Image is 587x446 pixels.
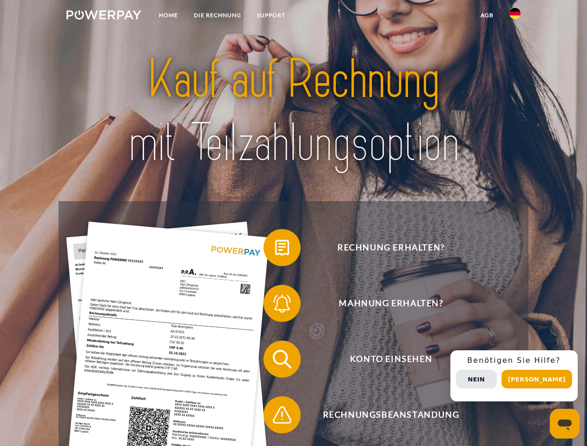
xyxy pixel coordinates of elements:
a: DIE RECHNUNG [186,7,249,24]
a: SUPPORT [249,7,293,24]
button: Konto einsehen [264,341,505,378]
img: qb_bill.svg [270,236,294,259]
div: Schnellhilfe [450,350,578,401]
iframe: Schaltfläche zum Öffnen des Messaging-Fensters [550,409,580,439]
button: Rechnung erhalten? [264,229,505,266]
img: title-powerpay_de.svg [89,45,498,178]
span: Mahnung erhalten? [277,285,505,322]
img: logo-powerpay-white.svg [66,10,141,20]
img: qb_warning.svg [270,403,294,426]
button: Mahnung erhalten? [264,285,505,322]
a: Home [151,7,186,24]
img: qb_search.svg [270,348,294,371]
span: Rechnung erhalten? [277,229,505,266]
button: Nein [456,370,497,388]
button: Rechnungsbeanstandung [264,396,505,433]
a: agb [473,7,501,24]
h3: Benötigen Sie Hilfe? [456,356,572,365]
img: de [509,8,521,19]
img: qb_bell.svg [270,292,294,315]
span: Konto einsehen [277,341,505,378]
button: [PERSON_NAME] [501,370,572,388]
span: Rechnungsbeanstandung [277,396,505,433]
